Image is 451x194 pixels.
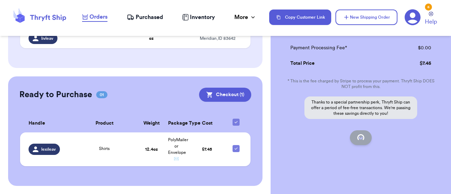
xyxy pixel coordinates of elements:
[425,4,432,11] div: 6
[404,9,421,25] a: 6
[285,40,396,56] td: Payment Processing Fee*
[425,12,437,26] a: Help
[168,138,188,161] span: PolyMailer or Envelope ✉️
[145,147,158,151] strong: 12.4 oz
[82,13,107,22] a: Orders
[202,147,212,151] span: $ 7.45
[285,56,396,71] td: Total Price
[190,13,215,21] span: Inventory
[136,13,163,21] span: Purchased
[70,114,139,132] th: Product
[425,18,437,26] span: Help
[193,36,242,41] div: Meridian , ID 83642
[164,114,189,132] th: Package Type
[139,114,164,132] th: Weight
[335,10,397,25] button: New Shipping Order
[149,36,154,40] strong: oz
[41,146,56,152] span: lexileav
[199,88,251,102] button: Checkout (1)
[19,89,92,100] h2: Ready to Purchase
[304,96,417,119] p: Thanks to a special partnership perk, Thryft Ship can offer a period of fee-free transactions. We...
[89,13,107,21] span: Orders
[41,36,53,41] span: livleav
[99,146,110,151] span: Shirts
[127,13,163,21] a: Purchased
[189,114,225,132] th: Cost
[396,56,437,71] td: $ 7.45
[182,13,215,21] a: Inventory
[396,40,437,56] td: $ 0.00
[285,78,437,89] p: * This is the fee charged by Stripe to process your payment. Thryft Ship DOES NOT profit from this.
[234,13,257,21] div: More
[269,10,331,25] button: Copy Customer Link
[29,120,45,127] span: Handle
[96,91,107,98] span: 01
